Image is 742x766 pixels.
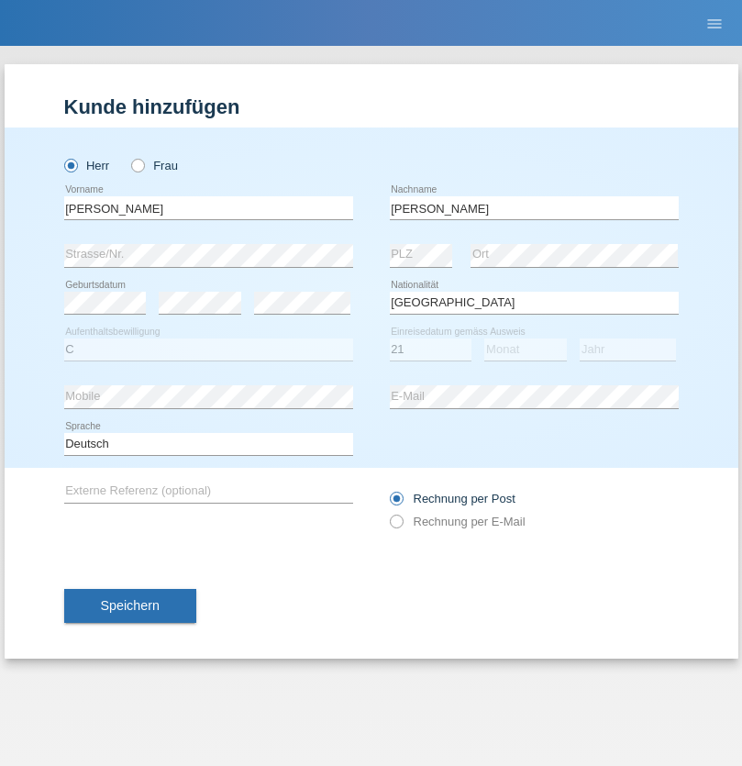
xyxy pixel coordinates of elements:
label: Rechnung per Post [390,492,515,505]
span: Speichern [101,598,160,613]
label: Rechnung per E-Mail [390,515,526,528]
label: Frau [131,159,178,172]
input: Rechnung per E-Mail [390,515,402,538]
input: Herr [64,159,76,171]
a: menu [696,17,733,28]
i: menu [705,15,724,33]
input: Frau [131,159,143,171]
label: Herr [64,159,110,172]
input: Rechnung per Post [390,492,402,515]
h1: Kunde hinzufügen [64,95,679,118]
button: Speichern [64,589,196,624]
